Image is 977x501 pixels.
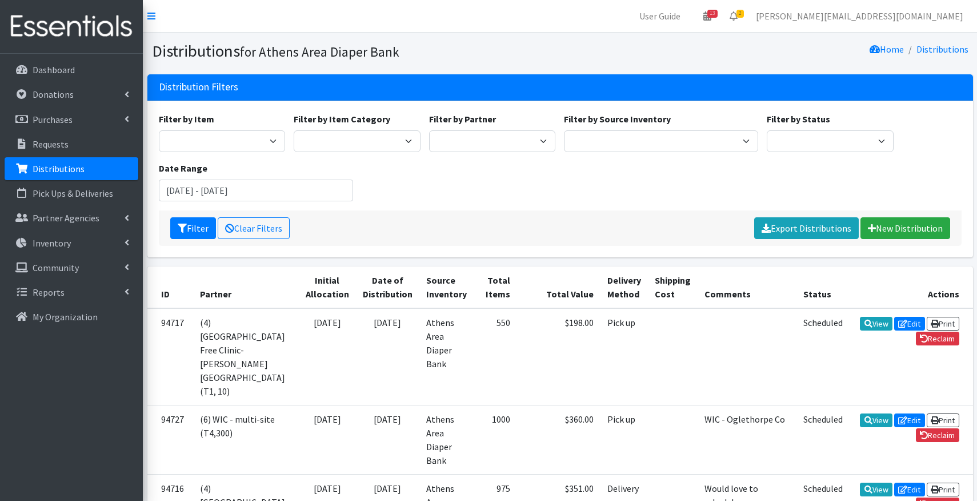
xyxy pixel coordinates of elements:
label: Filter by Partner [429,112,496,126]
td: Pick up [600,405,648,474]
a: [PERSON_NAME][EMAIL_ADDRESS][DOMAIN_NAME] [747,5,972,27]
label: Filter by Item [159,112,214,126]
a: Clear Filters [218,217,290,239]
label: Filter by Status [767,112,830,126]
span: 2 [736,10,744,18]
td: Pick up [600,308,648,405]
a: Community [5,256,138,279]
a: Edit [894,483,925,496]
a: New Distribution [860,217,950,239]
a: Edit [894,413,925,427]
p: Partner Agencies [33,212,99,224]
th: Date of Distribution [356,267,419,308]
th: Total Items [474,267,517,308]
th: Total Value [517,267,600,308]
a: 13 [694,5,720,27]
span: 13 [707,10,718,18]
h1: Distributions [152,41,556,61]
img: HumanEssentials [5,7,138,46]
p: Pick Ups & Deliveries [33,188,113,199]
td: 550 [474,308,517,405]
td: [DATE] [356,405,419,474]
p: Community [33,262,79,273]
th: Delivery Method [600,267,648,308]
label: Filter by Source Inventory [564,112,671,126]
th: Source Inventory [419,267,474,308]
td: Scheduled [796,308,850,405]
p: Requests [33,138,69,150]
a: Donations [5,83,138,106]
td: (4) [GEOGRAPHIC_DATA] Free Clinic-[PERSON_NAME][GEOGRAPHIC_DATA] (T1, 10) [193,308,299,405]
p: Dashboard [33,64,75,75]
a: Dashboard [5,58,138,81]
td: Scheduled [796,405,850,474]
td: WIC - Oglethorpe Co [698,405,796,474]
td: $198.00 [517,308,600,405]
a: 2 [720,5,747,27]
input: January 1, 2011 - December 31, 2011 [159,180,353,201]
p: Donations [33,89,74,100]
p: Purchases [33,114,73,125]
td: 94727 [147,405,193,474]
small: for Athens Area Diaper Bank [240,43,399,60]
a: Pick Ups & Deliveries [5,182,138,205]
label: Date Range [159,161,207,175]
label: Filter by Item Category [294,112,390,126]
a: Reclaim [916,332,959,345]
a: Edit [894,317,925,331]
td: [DATE] [356,308,419,405]
a: Reports [5,281,138,304]
th: Partner [193,267,299,308]
a: View [860,413,892,427]
th: ID [147,267,193,308]
p: My Organization [33,311,98,323]
a: User Guide [630,5,690,27]
a: Print [927,317,959,331]
a: View [860,317,892,331]
td: Athens Area Diaper Bank [419,308,474,405]
th: Comments [698,267,796,308]
td: (6) WIC - multi-site (T4,300) [193,405,299,474]
th: Status [796,267,850,308]
a: Distributions [5,157,138,180]
a: Purchases [5,108,138,131]
p: Inventory [33,237,71,249]
a: Home [870,43,904,55]
th: Shipping Cost [648,267,698,308]
th: Actions [850,267,973,308]
h3: Distribution Filters [159,81,238,93]
a: Reclaim [916,428,959,442]
a: Distributions [916,43,968,55]
a: Export Distributions [754,217,859,239]
a: Partner Agencies [5,206,138,229]
button: Filter [170,217,216,239]
a: View [860,483,892,496]
td: [DATE] [299,405,356,474]
td: $360.00 [517,405,600,474]
td: [DATE] [299,308,356,405]
p: Reports [33,287,65,298]
p: Distributions [33,163,85,174]
a: Print [927,413,959,427]
a: Inventory [5,232,138,255]
a: My Organization [5,305,138,328]
td: 94717 [147,308,193,405]
th: Initial Allocation [299,267,356,308]
td: 1000 [474,405,517,474]
a: Requests [5,133,138,156]
a: Print [927,483,959,496]
td: Athens Area Diaper Bank [419,405,474,474]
